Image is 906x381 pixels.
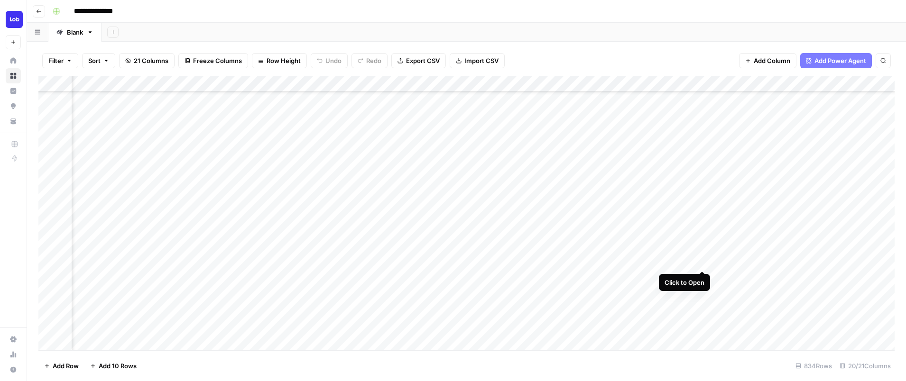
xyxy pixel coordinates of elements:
span: Filter [48,56,64,65]
span: Add Power Agent [814,56,866,65]
button: Import CSV [450,53,505,68]
div: Click to Open [665,278,704,287]
a: Insights [6,83,21,99]
button: Redo [351,53,388,68]
span: Row Height [267,56,301,65]
button: Export CSV [391,53,446,68]
button: Workspace: Lob [6,8,21,31]
a: Opportunities [6,99,21,114]
a: Home [6,53,21,68]
button: 21 Columns [119,53,175,68]
a: Your Data [6,114,21,129]
button: Filter [42,53,78,68]
span: 21 Columns [134,56,168,65]
button: Sort [82,53,115,68]
span: Redo [366,56,381,65]
span: Add Column [754,56,790,65]
span: Import CSV [464,56,499,65]
div: Blank [67,27,83,37]
button: Add 10 Rows [84,358,142,373]
span: Sort [88,56,101,65]
button: Freeze Columns [178,53,248,68]
img: Lob Logo [6,11,23,28]
a: Usage [6,347,21,362]
a: Blank [48,23,102,42]
span: Undo [325,56,342,65]
button: Add Power Agent [800,53,872,68]
div: 20/21 Columns [836,358,895,373]
a: Settings [6,332,21,347]
button: Undo [311,53,348,68]
button: Add Row [38,358,84,373]
span: Freeze Columns [193,56,242,65]
span: Export CSV [406,56,440,65]
span: Add 10 Rows [99,361,137,371]
a: Browse [6,68,21,83]
button: Help + Support [6,362,21,377]
button: Row Height [252,53,307,68]
button: Add Column [739,53,796,68]
div: 834 Rows [792,358,836,373]
span: Add Row [53,361,79,371]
